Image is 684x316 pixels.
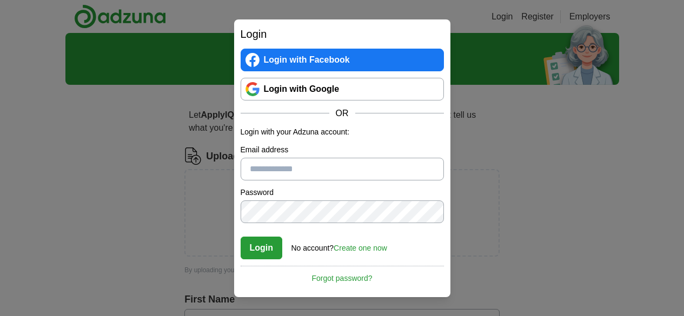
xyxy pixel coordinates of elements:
[241,266,444,284] a: Forgot password?
[241,49,444,71] a: Login with Facebook
[241,187,444,198] label: Password
[241,78,444,100] a: Login with Google
[241,144,444,156] label: Email address
[241,26,444,42] h2: Login
[291,236,387,254] div: No account?
[241,237,283,259] button: Login
[329,107,355,120] span: OR
[241,126,444,138] p: Login with your Adzuna account:
[334,244,387,252] a: Create one now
